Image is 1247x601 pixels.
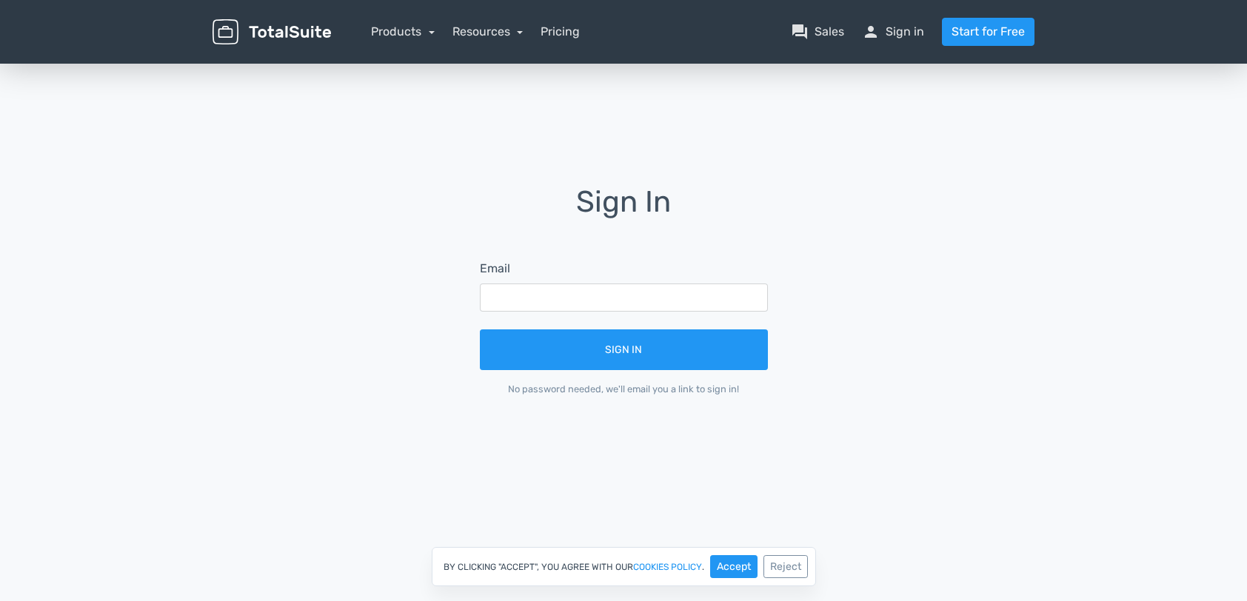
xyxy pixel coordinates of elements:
[480,329,768,370] button: Sign In
[633,563,702,571] a: cookies policy
[763,555,808,578] button: Reject
[862,23,880,41] span: person
[791,23,844,41] a: question_answerSales
[942,18,1034,46] a: Start for Free
[432,547,816,586] div: By clicking "Accept", you agree with our .
[541,23,580,41] a: Pricing
[791,23,809,41] span: question_answer
[480,260,510,278] label: Email
[452,24,524,38] a: Resources
[213,19,331,45] img: TotalSuite for WordPress
[710,555,758,578] button: Accept
[862,23,924,41] a: personSign in
[480,382,768,396] div: No password needed, we'll email you a link to sign in!
[371,24,435,38] a: Products
[459,186,789,239] h1: Sign In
